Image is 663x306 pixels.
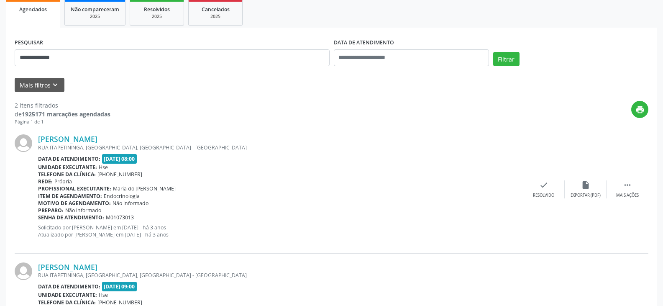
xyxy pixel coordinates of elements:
span: Endocrinologia [104,193,140,200]
b: Rede: [38,178,53,185]
label: PESQUISAR [15,36,43,49]
b: Data de atendimento: [38,283,100,290]
div: Resolvido [533,193,554,198]
p: Solicitado por [PERSON_NAME] em [DATE] - há 3 anos Atualizado por [PERSON_NAME] em [DATE] - há 3 ... [38,224,523,238]
b: Data de atendimento: [38,155,100,162]
span: Cancelados [202,6,230,13]
img: img [15,134,32,152]
b: Item de agendamento: [38,193,102,200]
div: RUA ITAPETININGA, [GEOGRAPHIC_DATA], [GEOGRAPHIC_DATA] - [GEOGRAPHIC_DATA] [38,144,523,151]
img: img [15,262,32,280]
i: keyboard_arrow_down [51,80,60,90]
div: Mais ações [616,193,639,198]
b: Telefone da clínica: [38,171,96,178]
b: Profissional executante: [38,185,111,192]
span: Não compareceram [71,6,119,13]
div: 2025 [71,13,119,20]
a: [PERSON_NAME] [38,134,97,144]
div: Exportar (PDF) [571,193,601,198]
a: [PERSON_NAME] [38,262,97,272]
div: 2025 [195,13,236,20]
b: Preparo: [38,207,64,214]
span: [DATE] 09:00 [102,282,137,291]
div: RUA ITAPETININGA, [GEOGRAPHIC_DATA], [GEOGRAPHIC_DATA] - [GEOGRAPHIC_DATA] [38,272,523,279]
span: Resolvidos [144,6,170,13]
strong: 1925171 marcações agendadas [22,110,110,118]
b: Motivo de agendamento: [38,200,111,207]
span: Não informado [113,200,148,207]
span: Agendados [19,6,47,13]
div: 2025 [136,13,178,20]
i: print [635,105,645,114]
button: Mais filtroskeyboard_arrow_down [15,78,64,93]
span: Hse [99,291,108,298]
span: [PHONE_NUMBER] [97,299,142,306]
span: Própria [54,178,72,185]
label: DATA DE ATENDIMENTO [334,36,394,49]
b: Unidade executante: [38,291,97,298]
span: [PHONE_NUMBER] [97,171,142,178]
span: Não informado [65,207,101,214]
span: Hse [99,164,108,171]
i:  [623,180,632,190]
div: de [15,110,110,118]
i: check [539,180,548,190]
b: Senha de atendimento: [38,214,104,221]
button: Filtrar [493,52,520,66]
div: 2 itens filtrados [15,101,110,110]
i: insert_drive_file [581,180,590,190]
button: print [631,101,648,118]
b: Unidade executante: [38,164,97,171]
b: Telefone da clínica: [38,299,96,306]
span: Maria do [PERSON_NAME] [113,185,176,192]
span: [DATE] 08:00 [102,154,137,164]
span: M01073013 [106,214,134,221]
div: Página 1 de 1 [15,118,110,126]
